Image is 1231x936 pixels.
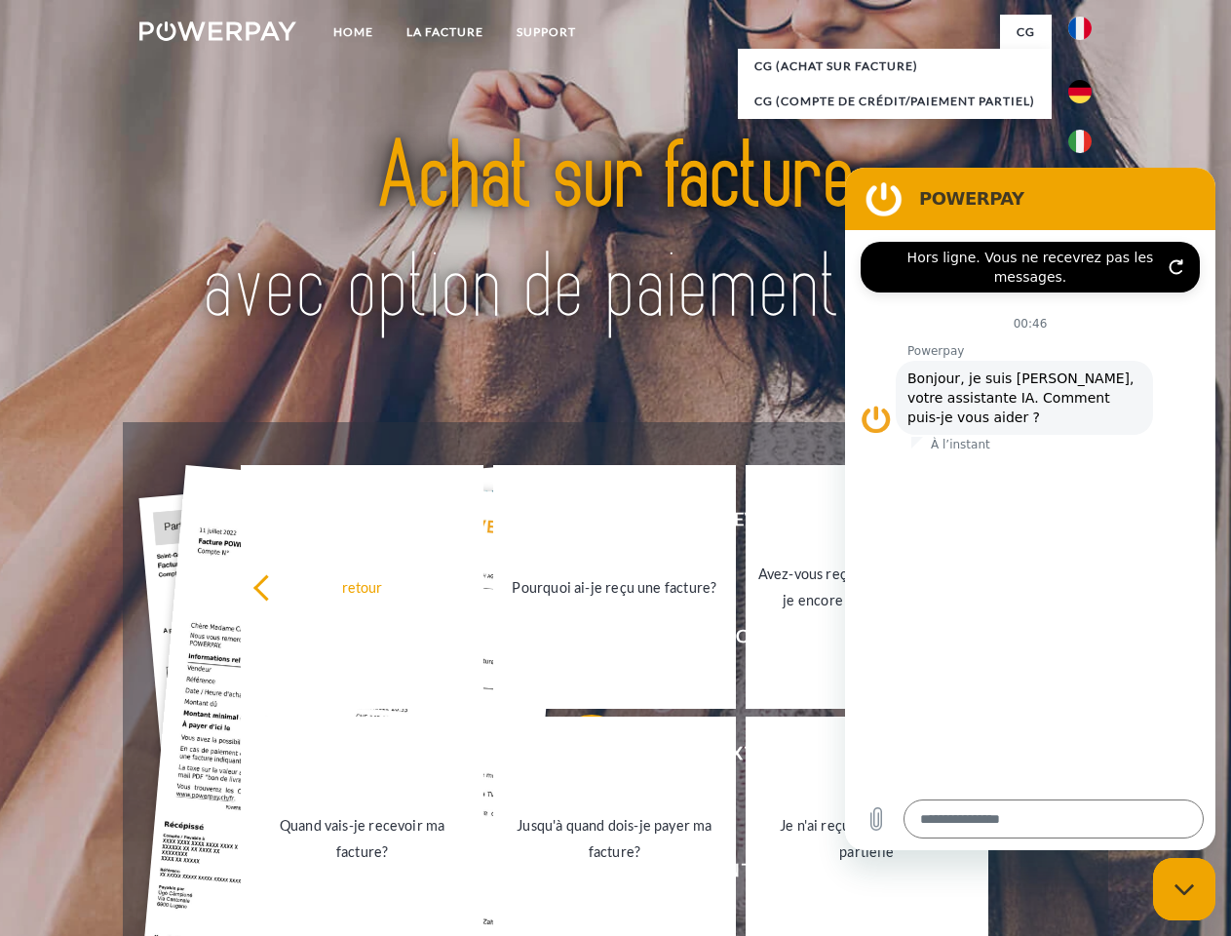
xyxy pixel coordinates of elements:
[757,561,977,613] div: Avez-vous reçu mes paiements, ai-je encore un solde ouvert?
[738,84,1052,119] a: CG (Compte de crédit/paiement partiel)
[252,812,472,865] div: Quand vais-je recevoir ma facture?
[845,168,1215,850] iframe: Fenêtre de messagerie
[505,812,724,865] div: Jusqu'à quand dois-je payer ma facture?
[505,573,724,600] div: Pourquoi ai-je reçu une facture?
[1000,15,1052,50] a: CG
[1068,17,1092,40] img: fr
[1068,130,1092,153] img: it
[252,573,472,600] div: retour
[139,21,296,41] img: logo-powerpay-white.svg
[317,15,390,50] a: Home
[757,812,977,865] div: Je n'ai reçu qu'une livraison partielle
[186,94,1045,373] img: title-powerpay_fr.svg
[1068,80,1092,103] img: de
[746,465,988,709] a: Avez-vous reçu mes paiements, ai-je encore un solde ouvert?
[390,15,500,50] a: LA FACTURE
[738,49,1052,84] a: CG (achat sur facture)
[1153,858,1215,920] iframe: Bouton de lancement de la fenêtre de messagerie, conversation en cours
[500,15,593,50] a: Support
